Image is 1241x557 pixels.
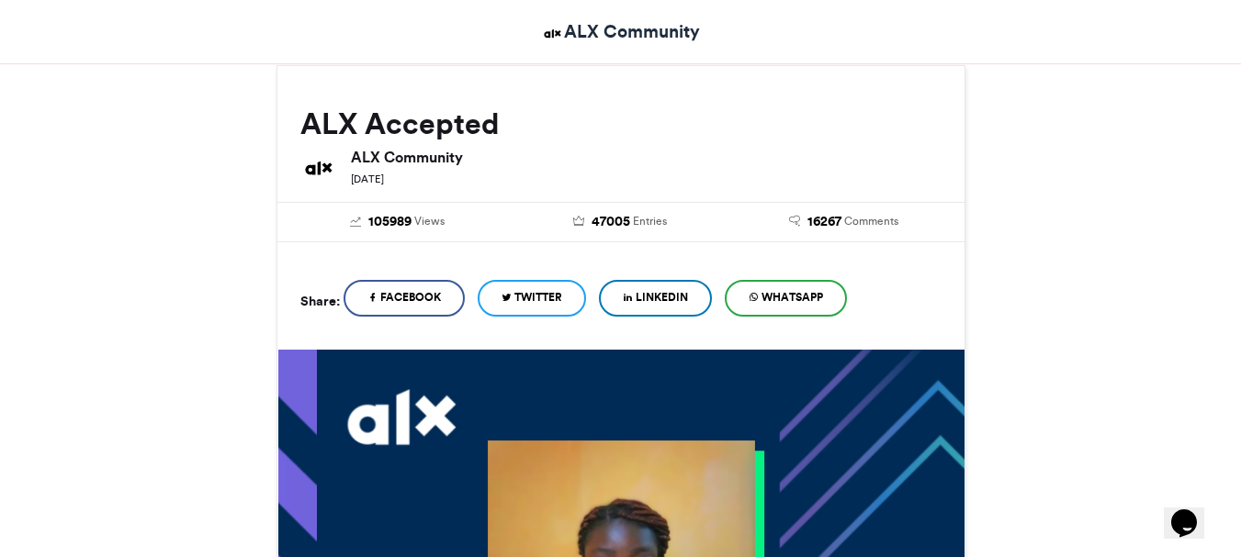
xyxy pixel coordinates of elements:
[541,22,564,45] img: ALX Community
[1164,484,1223,539] iframe: chat widget
[844,213,898,229] span: Comments
[368,212,412,232] span: 105989
[746,212,942,232] a: 16267 Comments
[344,280,465,317] a: Facebook
[351,173,384,185] small: [DATE]
[300,212,496,232] a: 105989 Views
[636,289,688,306] span: LinkedIn
[523,212,718,232] a: 47005 Entries
[514,289,562,306] span: Twitter
[300,150,337,186] img: ALX Community
[414,213,445,229] span: Views
[300,289,340,313] h5: Share:
[380,289,441,306] span: Facebook
[599,280,712,317] a: LinkedIn
[807,212,841,232] span: 16267
[541,18,700,45] a: ALX Community
[592,212,630,232] span: 47005
[478,280,586,317] a: Twitter
[351,150,942,164] h6: ALX Community
[633,213,667,229] span: Entries
[725,280,847,317] a: WhatsApp
[300,107,942,140] h2: ALX Accepted
[762,289,823,306] span: WhatsApp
